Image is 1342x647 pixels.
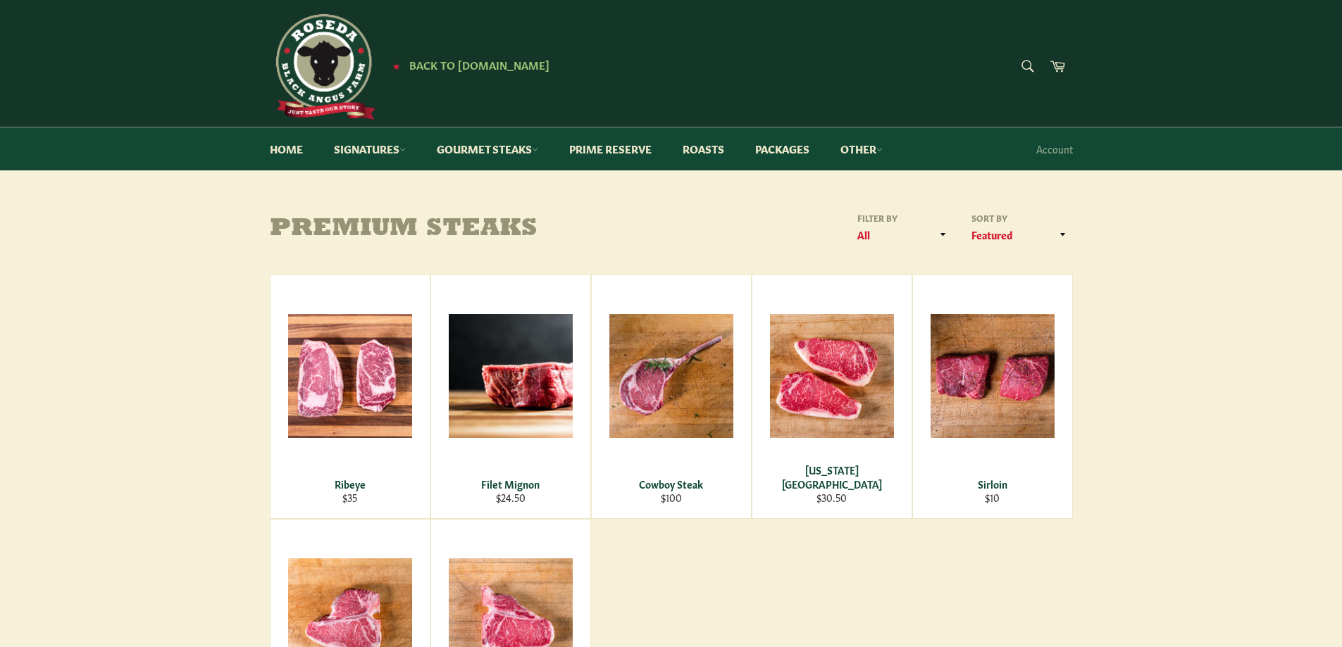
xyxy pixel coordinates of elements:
[826,127,897,170] a: Other
[555,127,666,170] a: Prime Reserve
[279,477,421,491] div: Ribeye
[912,275,1073,519] a: Sirloin Sirloin $10
[761,463,902,491] div: [US_STATE][GEOGRAPHIC_DATA]
[967,212,1073,224] label: Sort by
[430,275,591,519] a: Filet Mignon Filet Mignon $24.50
[609,314,733,438] img: Cowboy Steak
[761,491,902,504] div: $30.50
[921,477,1063,491] div: Sirloin
[392,60,400,71] span: ★
[320,127,420,170] a: Signatures
[256,127,317,170] a: Home
[921,491,1063,504] div: $10
[288,314,412,438] img: Ribeye
[270,215,671,244] h1: Premium Steaks
[1029,128,1080,170] a: Account
[385,60,549,71] a: ★ Back to [DOMAIN_NAME]
[600,491,742,504] div: $100
[270,275,430,519] a: Ribeye Ribeye $35
[741,127,824,170] a: Packages
[270,14,375,120] img: Roseda Beef
[440,491,581,504] div: $24.50
[600,477,742,491] div: Cowboy Steak
[449,314,573,438] img: Filet Mignon
[409,57,549,72] span: Back to [DOMAIN_NAME]
[931,314,1055,438] img: Sirloin
[591,275,752,519] a: Cowboy Steak Cowboy Steak $100
[423,127,552,170] a: Gourmet Steaks
[770,314,894,438] img: New York Strip
[752,275,912,519] a: New York Strip [US_STATE][GEOGRAPHIC_DATA] $30.50
[440,477,581,491] div: Filet Mignon
[852,212,953,224] label: Filter by
[669,127,738,170] a: Roasts
[279,491,421,504] div: $35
